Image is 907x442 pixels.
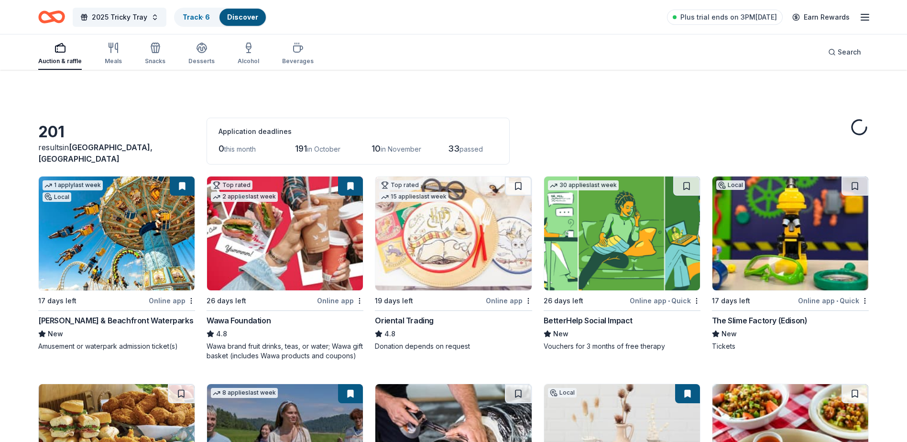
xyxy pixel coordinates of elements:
span: 2025 Tricky Tray [92,11,147,23]
div: Vouchers for 3 months of free therapy [544,342,700,351]
div: Wawa Foundation [207,315,271,326]
img: Image for BetterHelp Social Impact [544,177,700,290]
div: 201 [38,122,195,142]
div: Desserts [188,57,215,65]
a: Image for Morey's Piers & Beachfront Waterparks1 applylast weekLocal17 days leftOnline app[PERSON... [38,176,195,351]
div: Wawa brand fruit drinks, teas, or water; Wawa gift basket (includes Wawa products and coupons) [207,342,363,361]
span: Plus trial ends on 3PM[DATE] [680,11,777,23]
div: 19 days left [375,295,413,307]
a: Image for The Slime Factory (Edison)Local17 days leftOnline app•QuickThe Slime Factory (Edison)Ne... [712,176,869,351]
img: Image for Oriental Trading [375,177,531,290]
span: New [553,328,568,340]
div: Tickets [712,342,869,351]
div: Donation depends on request [375,342,532,351]
div: Oriental Trading [375,315,434,326]
span: 0 [219,144,224,154]
span: 33 [448,144,459,154]
button: Beverages [282,38,314,70]
div: 15 applies last week [379,192,448,202]
div: Online app Quick [798,295,869,307]
div: Online app [486,295,532,307]
div: 26 days left [207,295,246,307]
div: Local [548,388,577,398]
a: Plus trial ends on 3PM[DATE] [667,10,783,25]
button: Snacks [145,38,165,70]
a: Discover [227,13,258,21]
button: Auction & raffle [38,38,82,70]
div: Snacks [145,57,165,65]
div: Amusement or waterpark admission ticket(s) [38,342,195,351]
div: 30 applies last week [548,180,619,190]
span: 10 [372,144,381,154]
span: 4.8 [384,328,395,340]
span: in October [307,145,340,153]
span: New [48,328,63,340]
div: 1 apply last week [43,180,103,190]
span: in November [381,145,421,153]
img: Image for The Slime Factory (Edison) [712,177,868,290]
button: 2025 Tricky Tray [73,8,166,27]
div: Application deadlines [219,126,498,137]
a: Image for BetterHelp Social Impact30 applieslast week26 days leftOnline app•QuickBetterHelp Socia... [544,176,700,351]
div: results [38,142,195,165]
div: 26 days left [544,295,583,307]
span: Search [838,46,861,58]
img: Image for Morey's Piers & Beachfront Waterparks [39,177,195,290]
span: 191 [295,144,307,154]
div: 2 applies last week [211,192,278,202]
span: passed [459,145,483,153]
img: Image for Wawa Foundation [207,177,363,290]
div: Meals [105,57,122,65]
button: Search [820,43,869,62]
span: 4.8 [216,328,227,340]
a: Image for Oriental TradingTop rated15 applieslast week19 days leftOnline appOriental Trading4.8Do... [375,176,532,351]
span: New [721,328,737,340]
div: The Slime Factory (Edison) [712,315,808,326]
a: Image for Wawa FoundationTop rated2 applieslast week26 days leftOnline appWawa Foundation4.8Wawa ... [207,176,363,361]
button: Track· 6Discover [174,8,267,27]
button: Meals [105,38,122,70]
div: Top rated [379,180,421,190]
div: Online app Quick [630,295,700,307]
a: Earn Rewards [787,9,855,26]
a: Home [38,6,65,28]
div: Online app [317,295,363,307]
div: Top rated [211,180,252,190]
span: in [38,143,153,164]
span: • [836,297,838,305]
div: Alcohol [238,57,259,65]
div: Local [716,180,745,190]
div: Beverages [282,57,314,65]
div: Auction & raffle [38,57,82,65]
div: Local [43,192,71,202]
a: Track· 6 [183,13,210,21]
div: 17 days left [38,295,76,307]
div: Online app [149,295,195,307]
div: [PERSON_NAME] & Beachfront Waterparks [38,315,193,326]
div: BetterHelp Social Impact [544,315,633,326]
span: • [668,297,670,305]
button: Desserts [188,38,215,70]
span: this month [224,145,256,153]
button: Alcohol [238,38,259,70]
div: 17 days left [712,295,750,307]
div: 8 applies last week [211,388,278,398]
span: [GEOGRAPHIC_DATA], [GEOGRAPHIC_DATA] [38,143,153,164]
